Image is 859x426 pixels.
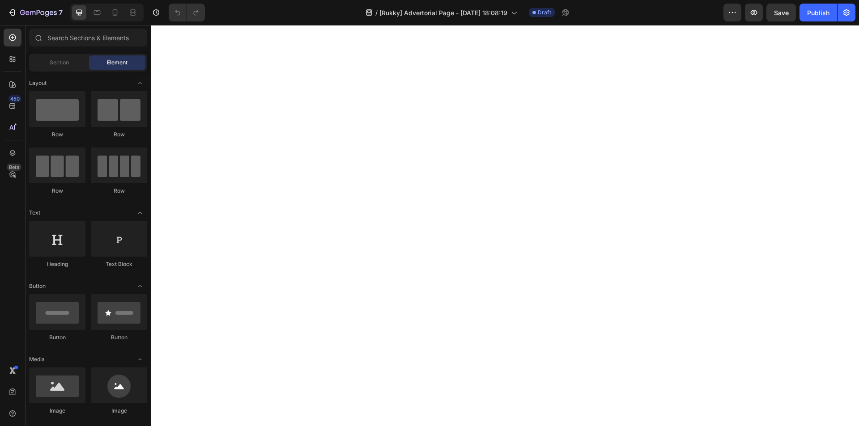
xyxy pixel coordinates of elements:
[169,4,205,21] div: Undo/Redo
[133,76,147,90] span: Toggle open
[133,352,147,367] span: Toggle open
[29,333,85,342] div: Button
[151,25,859,426] iframe: Design area
[29,187,85,195] div: Row
[29,29,147,46] input: Search Sections & Elements
[29,355,45,363] span: Media
[807,8,829,17] div: Publish
[29,407,85,415] div: Image
[379,8,507,17] span: [Rukky] Advertorial Page - [DATE] 18:08:19
[133,206,147,220] span: Toggle open
[29,260,85,268] div: Heading
[91,187,147,195] div: Row
[133,279,147,293] span: Toggle open
[774,9,789,17] span: Save
[766,4,796,21] button: Save
[91,333,147,342] div: Button
[4,4,67,21] button: 7
[29,282,46,290] span: Button
[375,8,378,17] span: /
[29,209,40,217] span: Text
[50,59,69,67] span: Section
[538,8,551,17] span: Draft
[91,260,147,268] div: Text Block
[91,131,147,139] div: Row
[9,95,21,102] div: 450
[59,7,63,18] p: 7
[29,79,47,87] span: Layout
[91,407,147,415] div: Image
[107,59,128,67] span: Element
[799,4,837,21] button: Publish
[7,164,21,171] div: Beta
[29,131,85,139] div: Row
